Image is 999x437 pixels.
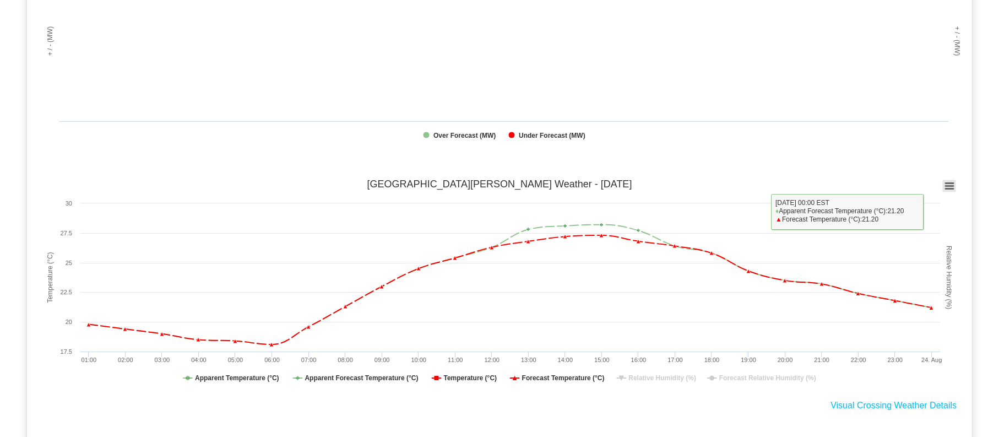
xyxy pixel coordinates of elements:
[374,357,390,363] text: 09:00
[338,357,353,363] text: 08:00
[631,357,647,363] text: 16:00
[741,357,756,363] text: 19:00
[46,252,54,303] tspan: Temperature (°C)
[830,401,957,410] a: Visual Crossing Weather Details
[887,357,903,363] text: 23:00
[228,357,243,363] text: 05:00
[594,357,610,363] text: 15:00
[519,132,585,139] tspan: Under Forecast (MW)
[778,357,793,363] text: 20:00
[851,357,866,363] text: 22:00
[301,357,317,363] text: 07:00
[61,289,72,295] text: 22.5
[814,357,829,363] text: 21:00
[61,230,72,236] text: 27.5
[66,200,72,207] text: 30
[61,348,72,355] text: 17.5
[411,357,426,363] text: 10:00
[558,357,573,363] text: 14:00
[264,357,280,363] text: 06:00
[484,357,499,363] text: 12:00
[367,179,632,190] tspan: [GEOGRAPHIC_DATA][PERSON_NAME] Weather - [DATE]
[945,246,953,309] tspan: Relative Humidity (%)
[521,357,536,363] text: 13:00
[66,260,72,266] text: 25
[443,374,497,382] tspan: Temperature (°C)
[448,357,463,363] text: 11:00
[155,357,170,363] text: 03:00
[719,374,816,382] tspan: Forecast Relative Humidity (%)
[46,26,54,56] tspan: + / - (MW)
[191,357,207,363] text: 04:00
[66,319,72,325] text: 20
[433,132,496,139] tspan: Over Forecast (MW)
[628,374,696,382] tspan: Relative Humidity (%)
[118,357,133,363] text: 02:00
[953,26,961,56] tspan: + / - (MW)
[921,357,942,363] tspan: 24. Aug
[522,374,605,382] tspan: Forecast Temperature (°C)
[667,357,683,363] text: 17:00
[305,374,418,382] tspan: Apparent Forecast Temperature (°C)
[195,374,279,382] tspan: Apparent Temperature (°C)
[704,357,720,363] text: 18:00
[82,357,97,363] text: 01:00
